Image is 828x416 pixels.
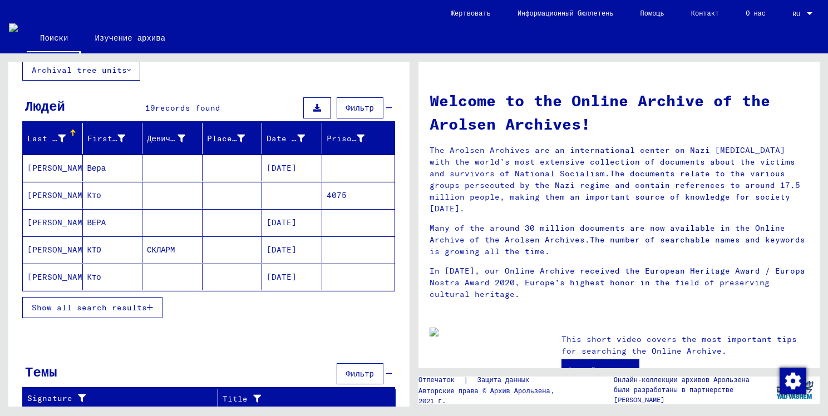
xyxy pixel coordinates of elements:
[83,264,143,290] mat-cell: Кто
[779,367,806,394] div: Изменить согласие
[207,130,262,147] div: Place of Birth
[327,133,377,143] ya-tr-span: Prisoner #
[337,97,383,118] button: Фильтр
[142,123,203,154] mat-header-cell: Девичья фамилия
[23,264,83,290] mat-cell: [PERSON_NAME]
[568,365,633,375] ya-tr-span: Откройте видео
[418,374,569,386] div: |
[147,133,218,143] ya-tr-span: Девичья фамилия
[430,91,770,133] ya-tr-span: Welcome to the Online Archive of the Arolsen Archives!
[32,65,127,75] ya-tr-span: Archival tree units
[223,390,382,408] div: Title
[418,387,554,405] ya-tr-span: Авторские права © Архив Арользена, 2021 г.
[746,4,766,22] ya-tr-span: О нас
[337,363,383,384] button: Фильтр
[322,182,395,209] mat-cell: 4075
[23,209,83,236] mat-cell: [PERSON_NAME]
[87,133,137,143] ya-tr-span: First Name
[9,23,18,32] img: 6b883bd1-0a23-4c03-9642-6953ea314111
[780,368,806,394] img: Изменить согласие
[22,60,140,81] button: Archival tree units
[27,133,72,143] ya-tr-span: Last Name
[27,393,72,404] ya-tr-span: Signature
[792,9,800,18] ya-tr-span: RU
[147,244,175,256] ya-tr-span: СКЛАРМ
[87,190,101,201] ya-tr-span: Кто
[81,24,179,51] a: Изучение архива
[346,369,374,379] ya-tr-span: Фильтр
[207,133,277,143] ya-tr-span: Place of Birth
[267,130,322,147] div: Date of Birth
[145,103,155,113] ya-tr-span: 19
[430,169,800,214] ya-tr-span: The documents relate to the various groups persecuted by the Nazi regime and contain references t...
[262,264,322,290] mat-cell: [DATE]
[23,123,83,154] mat-header-cell: Last Name
[691,4,719,22] ya-tr-span: Контакт
[322,123,395,154] mat-header-cell: Prisoner #
[155,103,220,113] ya-tr-span: records found
[87,162,106,174] ya-tr-span: Вера
[40,29,68,47] ya-tr-span: Поиски
[32,303,147,313] ya-tr-span: Show all search results
[27,162,92,174] ya-tr-span: [PERSON_NAME]
[87,130,142,147] div: First Name
[327,130,382,147] div: Prisoner #
[561,359,639,382] a: Откройте видео
[430,145,795,179] ya-tr-span: The Arolsen Archives are an international center on Nazi [MEDICAL_DATA] with the world’s most ext...
[477,375,529,385] ya-tr-span: Защита данных
[25,97,65,114] ya-tr-span: Людей
[147,130,202,147] div: Девичья фамилия
[640,4,664,22] ya-tr-span: Помощь
[203,123,263,154] mat-header-cell: Place of Birth
[614,375,750,384] ya-tr-span: Онлайн-коллекции архивов Арользена
[27,390,218,408] div: Signature
[27,24,81,53] a: Поиски
[418,375,455,385] ya-tr-span: Отпечаток
[27,130,82,147] div: Last Name
[614,385,733,404] ya-tr-span: были разработаны в партнерстве [PERSON_NAME]
[561,334,797,356] ya-tr-span: This short video covers the most important tips for searching the Online Archive.
[27,190,92,201] ya-tr-span: [PERSON_NAME]
[262,209,322,236] mat-cell: [DATE]
[517,4,614,22] ya-tr-span: Информационный бюллетень
[469,374,543,386] a: Защита данных
[451,4,491,22] ya-tr-span: Жертвовать
[418,374,464,386] a: Отпечаток
[25,363,57,380] ya-tr-span: Темы
[430,328,438,336] img: 5328c9f1-6e37-4158-bff5-7b216d301e58
[95,29,165,47] ya-tr-span: Изучение архива
[430,223,785,245] ya-tr-span: Many of the around 30 million documents are now available in the Online Archive of the Arolsen Ar...
[430,266,805,299] ya-tr-span: In [DATE], our Online Archive received the European Heritage Award / Europa Nostra Award 2020, Eu...
[774,376,816,404] img: yv_logo.png
[223,393,248,405] ya-tr-span: Title
[87,244,101,256] ya-tr-span: КТО
[267,133,332,143] ya-tr-span: Date of Birth
[430,235,805,256] ya-tr-span: The number of searchable names and keywords is growing all the time.
[262,123,322,154] mat-header-cell: Date of Birth
[83,123,143,154] mat-header-cell: First Name
[22,297,162,318] button: Show all search results
[346,103,374,113] ya-tr-span: Фильтр
[27,244,92,256] ya-tr-span: [PERSON_NAME]
[262,155,322,181] mat-cell: [DATE]
[87,217,106,229] ya-tr-span: ВЕРА
[262,236,322,263] mat-cell: [DATE]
